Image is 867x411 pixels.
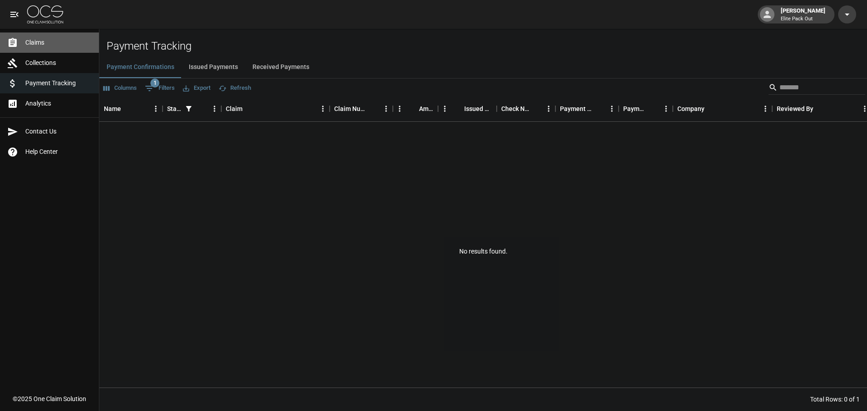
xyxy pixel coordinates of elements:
[182,102,195,115] div: 1 active filter
[438,96,497,121] div: Issued Date
[99,56,867,78] div: dynamic tabs
[464,96,492,121] div: Issued Date
[367,102,379,115] button: Sort
[25,58,92,68] span: Collections
[99,56,182,78] button: Payment Confirmations
[555,96,619,121] div: Payment Method
[195,102,208,115] button: Sort
[379,102,393,115] button: Menu
[438,102,452,115] button: Menu
[813,102,826,115] button: Sort
[25,99,92,108] span: Analytics
[182,102,195,115] button: Show filters
[334,96,367,121] div: Claim Number
[99,122,867,381] div: No results found.
[216,81,253,95] button: Refresh
[182,56,245,78] button: Issued Payments
[25,147,92,157] span: Help Center
[99,96,163,121] div: Name
[101,81,139,95] button: Select columns
[181,81,213,95] button: Export
[104,96,121,121] div: Name
[163,96,221,121] div: Status
[810,395,860,404] div: Total Rows: 0 of 1
[605,102,619,115] button: Menu
[592,102,605,115] button: Sort
[452,102,464,115] button: Sort
[777,6,829,23] div: [PERSON_NAME]
[143,81,177,96] button: Show filters
[659,102,673,115] button: Menu
[781,15,825,23] p: Elite Pack Out
[769,80,865,97] div: Search
[497,96,555,121] div: Check Number
[623,96,647,121] div: Payment Type
[25,79,92,88] span: Payment Tracking
[330,96,393,121] div: Claim Number
[150,79,159,88] span: 1
[560,96,592,121] div: Payment Method
[226,96,242,121] div: Claim
[759,102,772,115] button: Menu
[647,102,659,115] button: Sort
[149,102,163,115] button: Menu
[619,96,673,121] div: Payment Type
[419,96,433,121] div: Amount
[673,96,772,121] div: Company
[677,96,704,121] div: Company
[245,56,317,78] button: Received Payments
[107,40,867,53] h2: Payment Tracking
[242,102,255,115] button: Sort
[501,96,529,121] div: Check Number
[393,96,438,121] div: Amount
[121,102,134,115] button: Sort
[221,96,330,121] div: Claim
[316,102,330,115] button: Menu
[208,102,221,115] button: Menu
[529,102,542,115] button: Sort
[13,394,86,403] div: © 2025 One Claim Solution
[27,5,63,23] img: ocs-logo-white-transparent.png
[25,38,92,47] span: Claims
[393,102,406,115] button: Menu
[704,102,717,115] button: Sort
[406,102,419,115] button: Sort
[25,127,92,136] span: Contact Us
[5,5,23,23] button: open drawer
[542,102,555,115] button: Menu
[777,96,813,121] div: Reviewed By
[167,96,182,121] div: Status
